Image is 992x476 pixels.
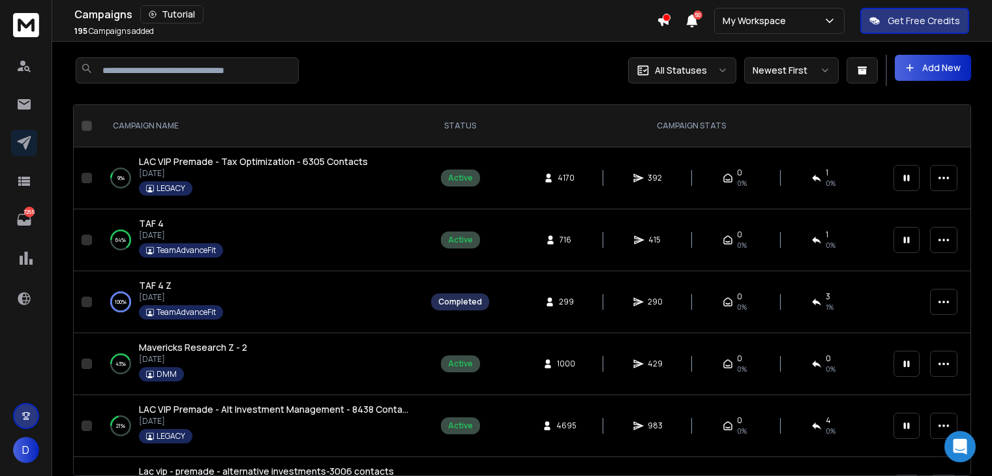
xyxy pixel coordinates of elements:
span: 1 % [826,302,834,312]
a: LAC VIP Premade - Tax Optimization - 6305 Contacts [139,155,368,168]
th: CAMPAIGN STATS [497,105,886,147]
div: Active [448,359,473,369]
p: LEGACY [157,183,185,194]
span: 0% [737,178,747,188]
span: 0 [826,353,831,364]
span: 0 % [826,426,835,436]
span: 0% [737,426,747,436]
span: 290 [648,297,663,307]
span: 1000 [557,359,575,369]
p: All Statuses [655,64,707,77]
span: 716 [560,235,573,245]
div: Active [448,421,473,431]
p: [DATE] [139,292,223,303]
span: 4170 [558,173,575,183]
span: 983 [648,421,663,431]
button: Tutorial [140,5,203,23]
p: [DATE] [139,416,410,426]
button: Newest First [744,57,839,83]
button: D [13,437,39,463]
p: [DATE] [139,354,247,364]
a: 7265 [11,207,37,233]
span: 0% [737,240,747,250]
span: 415 [648,235,661,245]
p: 21 % [116,419,125,432]
td: 100%TAF 4 Z[DATE]TeamAdvanceFit [97,271,423,333]
button: Get Free Credits [860,8,969,34]
th: CAMPAIGN NAME [97,105,423,147]
span: 1 [826,168,828,178]
span: 0 [737,415,742,426]
td: 9%LAC VIP Premade - Tax Optimization - 6305 Contacts[DATE]LEGACY [97,147,423,209]
p: TeamAdvanceFit [157,245,216,256]
span: 3 [826,291,830,302]
span: 1 [826,230,828,240]
p: 100 % [115,295,127,308]
td: 43%Mavericks Research Z - 2[DATE]DMM [97,333,423,395]
span: 0 % [826,240,835,250]
div: Open Intercom Messenger [944,431,976,462]
span: 0 [737,168,742,178]
span: 4 [826,415,831,426]
a: TAF 4 [139,217,164,230]
p: My Workspace [723,14,791,27]
td: 64%TAF 4[DATE]TeamAdvanceFit [97,209,423,271]
p: 7265 [24,207,35,217]
p: LEGACY [157,431,185,441]
a: TAF 4 Z [139,279,172,292]
span: 0% [737,302,747,312]
span: 0 % [826,364,835,374]
p: 43 % [115,357,126,370]
span: 195 [74,25,87,37]
p: Get Free Credits [888,14,960,27]
p: TeamAdvanceFit [157,307,216,318]
span: 0 [737,353,742,364]
p: 64 % [115,233,126,246]
p: Campaigns added [74,26,154,37]
p: [DATE] [139,230,223,241]
div: Active [448,173,473,183]
button: Add New [895,55,971,81]
span: 0 % [826,178,835,188]
span: 0 [737,291,742,302]
span: 429 [648,359,663,369]
span: 50 [693,10,702,20]
p: [DATE] [139,168,368,179]
span: 392 [648,173,662,183]
span: 4695 [556,421,577,431]
a: LAC VIP Premade - Alt Investment Management - 8438 Contacts [139,403,410,416]
div: Active [448,235,473,245]
p: DMM [157,369,177,379]
th: STATUS [423,105,497,147]
td: 21%LAC VIP Premade - Alt Investment Management - 8438 Contacts[DATE]LEGACY [97,395,423,457]
span: 299 [559,297,574,307]
div: Completed [438,297,482,307]
a: Mavericks Research Z - 2 [139,341,247,354]
p: 9 % [117,171,125,185]
span: 0 [737,230,742,240]
div: Campaigns [74,5,657,23]
span: 0% [737,364,747,374]
span: LAC VIP Premade - Alt Investment Management - 8438 Contacts [139,403,417,415]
